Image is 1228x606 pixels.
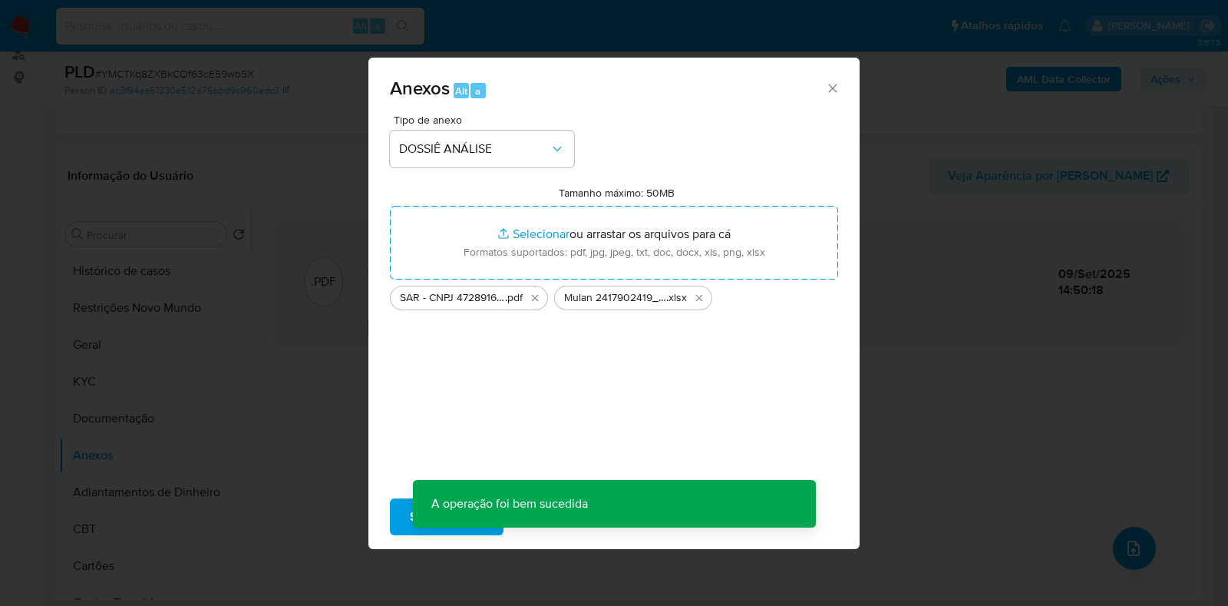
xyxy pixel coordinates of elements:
button: Subir arquivo [390,498,503,535]
span: .pdf [505,290,523,306]
span: a [475,84,480,98]
span: SAR - CNPJ 47289166000133 - JOSEMEIRE MACEDO DOS SANTOS 05658974542 [400,290,505,306]
button: Fechar [825,81,839,94]
button: Excluir Mulan 2417902419_2025_09_09_08_59_43.xlsx [690,289,708,307]
span: Cancelar [530,500,579,534]
span: Anexos [390,75,450,101]
span: Subir arquivo [410,500,484,534]
span: Mulan 2417902419_2025_09_09_08_59_43 [564,290,666,306]
ul: Arquivos selecionados [390,280,838,310]
button: Excluir SAR - CNPJ 47289166000133 - JOSEMEIRE MACEDO DOS SANTOS 05658974542.pdf [526,289,544,307]
button: DOSSIÊ ANÁLISE [390,131,574,167]
span: .xlsx [666,290,687,306]
span: DOSSIÊ ANÁLISE [399,141,550,157]
span: Tipo de anexo [394,114,578,125]
label: Tamanho máximo: 50MB [559,186,675,200]
span: Alt [455,84,467,98]
p: A operação foi bem sucedida [413,480,606,528]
